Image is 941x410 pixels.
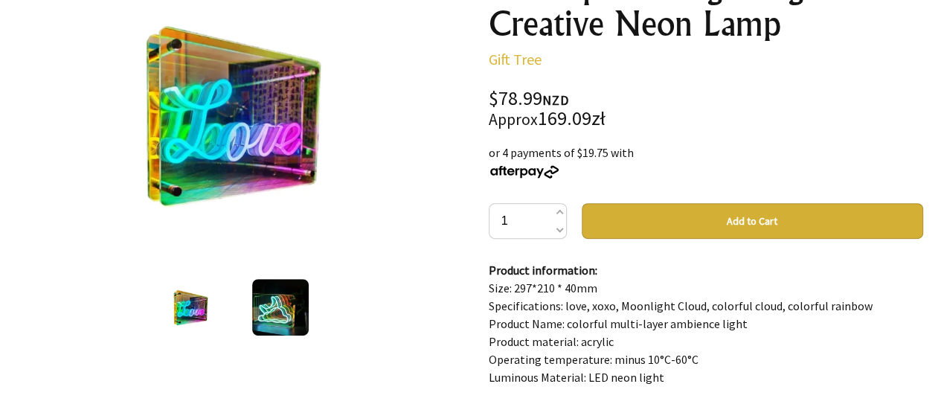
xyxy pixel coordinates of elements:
[252,279,309,336] img: Atmosphere Night Light Usb Creative Neon Lamp
[489,89,923,129] div: $78.99 169.09zł
[489,263,597,278] strong: Product information:
[489,109,538,129] small: Approx
[582,203,923,239] button: Add to Cart
[489,165,560,179] img: Afterpay
[489,144,923,179] div: or 4 payments of $19.75 with
[489,261,923,386] p: Size: 297*210 * 40mm Specifications: love, xoxo, Moonlight Cloud, colorful cloud, colorful rainbo...
[489,50,542,68] a: Gift Tree
[163,279,219,336] img: Atmosphere Night Light Usb Creative Neon Lamp
[542,92,569,109] span: NZD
